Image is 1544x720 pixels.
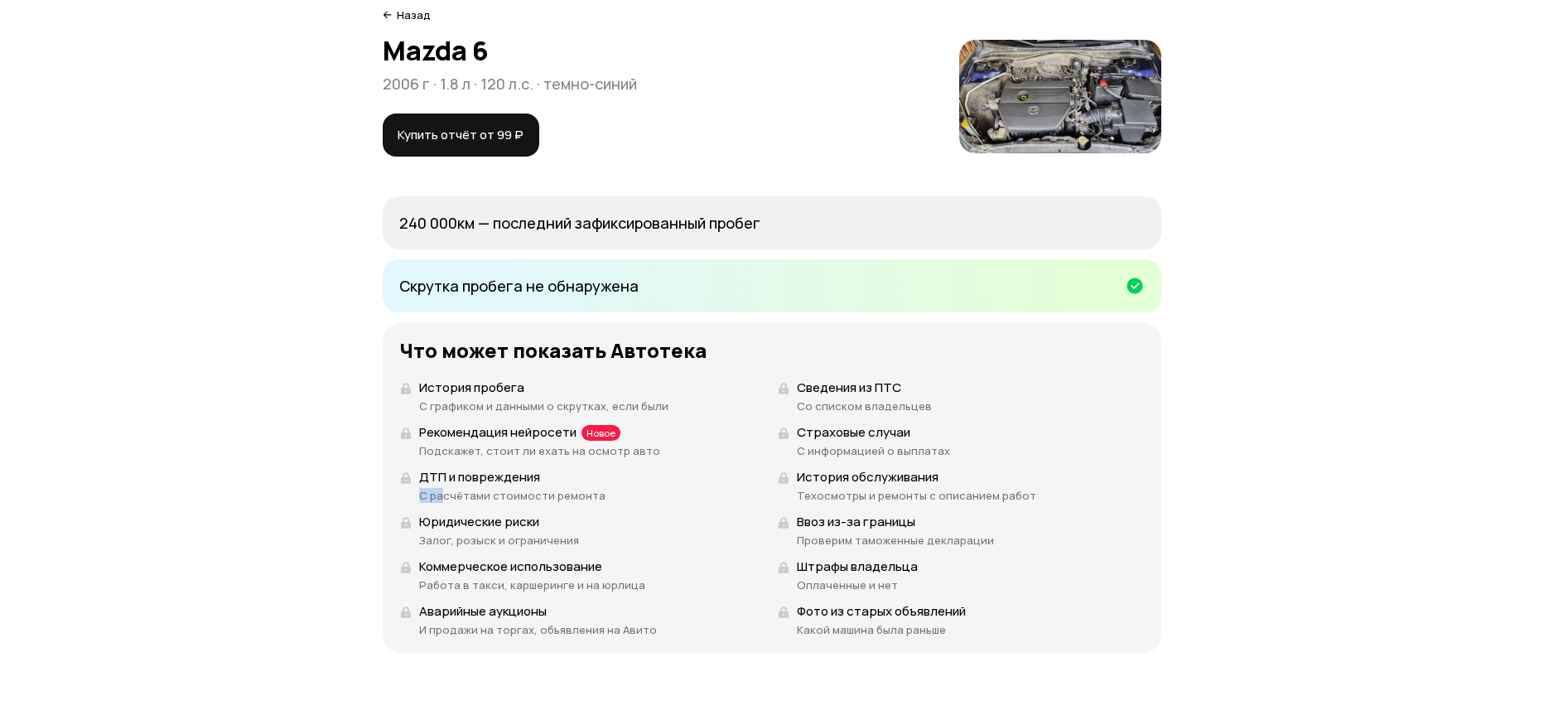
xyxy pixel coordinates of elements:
[398,127,524,143] span: Купить отчёт от 99 ₽
[797,379,932,397] p: Сведения из ПТС
[797,488,1036,503] p: Техосмотры и ремонты с описанием работ
[959,40,1161,153] img: 1.5ZGZ8raMv1Qt0UG6KKGXnJSISTofZXkeHzd-GEphKBgbYnwbF2MqTBpmKB8fNHxJGjIoGy8.nTHfmWZ7oT-DqGP4gXqtAdl...
[399,276,639,296] p: Скрутка пробега не обнаружена
[797,399,932,413] p: Со списком владельцев
[419,399,668,413] p: С графиком и данными о скрутках, если были
[419,577,645,592] p: Работа в такси, каршеринге и на юрлица
[419,423,577,441] span: Рекомендация нейросети
[797,443,950,458] p: С информацией о выплатах
[383,114,539,157] button: Купить отчёт от 99 ₽
[399,213,1145,233] p: 240 000 км — последний зафиксированный пробег
[797,577,918,592] p: Оплаченные и нет
[797,533,994,548] p: Проверим таможенные декларации
[419,622,657,637] p: И продажи на торгах, объявления на Авито
[797,622,966,637] p: Какой машина была раньше
[797,468,1036,486] p: История обслуживания
[419,602,657,621] p: Аварийные аукционы
[797,558,918,576] p: Штрафы владельца
[419,488,606,503] p: С расчётами стоимости ремонта
[419,513,579,531] p: Юридические риски
[419,379,668,397] p: История пробега
[419,533,579,548] p: Залог, розыск и ограничения
[383,36,637,65] h1: Mazda 6
[797,513,994,531] p: Ввоз из-за границы
[397,7,431,22] p: Назад
[383,74,637,94] p: 2006 г · 1.8 л · 120 л.c. · темно-синий
[419,468,606,486] p: ДТП и повреждения
[419,558,645,576] p: Коммерческое использование
[581,425,620,441] div: Новое
[797,602,966,621] p: Фото из старых объявлений
[797,423,950,442] p: Страховые случаи
[399,339,1145,362] h3: Что может показать Автотека
[419,443,660,458] p: Подскажет, стоит ли ехать на осмотр авто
